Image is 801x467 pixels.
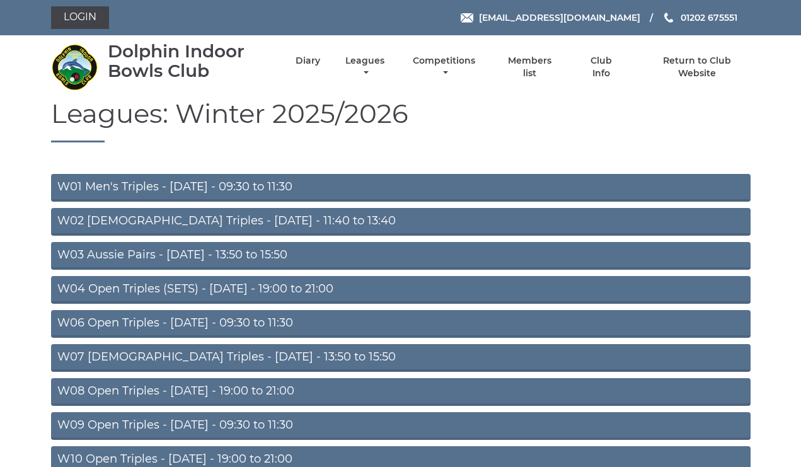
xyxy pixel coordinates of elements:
a: Email [EMAIL_ADDRESS][DOMAIN_NAME] [461,11,640,25]
a: Members list [500,55,558,79]
a: W02 [DEMOGRAPHIC_DATA] Triples - [DATE] - 11:40 to 13:40 [51,208,751,236]
a: W03 Aussie Pairs - [DATE] - 13:50 to 15:50 [51,242,751,270]
a: Login [51,6,109,29]
img: Phone us [664,13,673,23]
a: Competitions [410,55,479,79]
div: Dolphin Indoor Bowls Club [108,42,274,81]
span: 01202 675551 [681,12,737,23]
a: Return to Club Website [643,55,750,79]
a: W09 Open Triples - [DATE] - 09:30 to 11:30 [51,412,751,440]
a: Club Info [581,55,622,79]
img: Email [461,13,473,23]
a: W06 Open Triples - [DATE] - 09:30 to 11:30 [51,310,751,338]
img: Dolphin Indoor Bowls Club [51,43,98,91]
a: W08 Open Triples - [DATE] - 19:00 to 21:00 [51,378,751,406]
a: Diary [296,55,320,67]
a: W01 Men's Triples - [DATE] - 09:30 to 11:30 [51,174,751,202]
a: W07 [DEMOGRAPHIC_DATA] Triples - [DATE] - 13:50 to 15:50 [51,344,751,372]
a: Phone us 01202 675551 [662,11,737,25]
a: W04 Open Triples (SETS) - [DATE] - 19:00 to 21:00 [51,276,751,304]
span: [EMAIL_ADDRESS][DOMAIN_NAME] [479,12,640,23]
h1: Leagues: Winter 2025/2026 [51,99,751,142]
a: Leagues [342,55,388,79]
